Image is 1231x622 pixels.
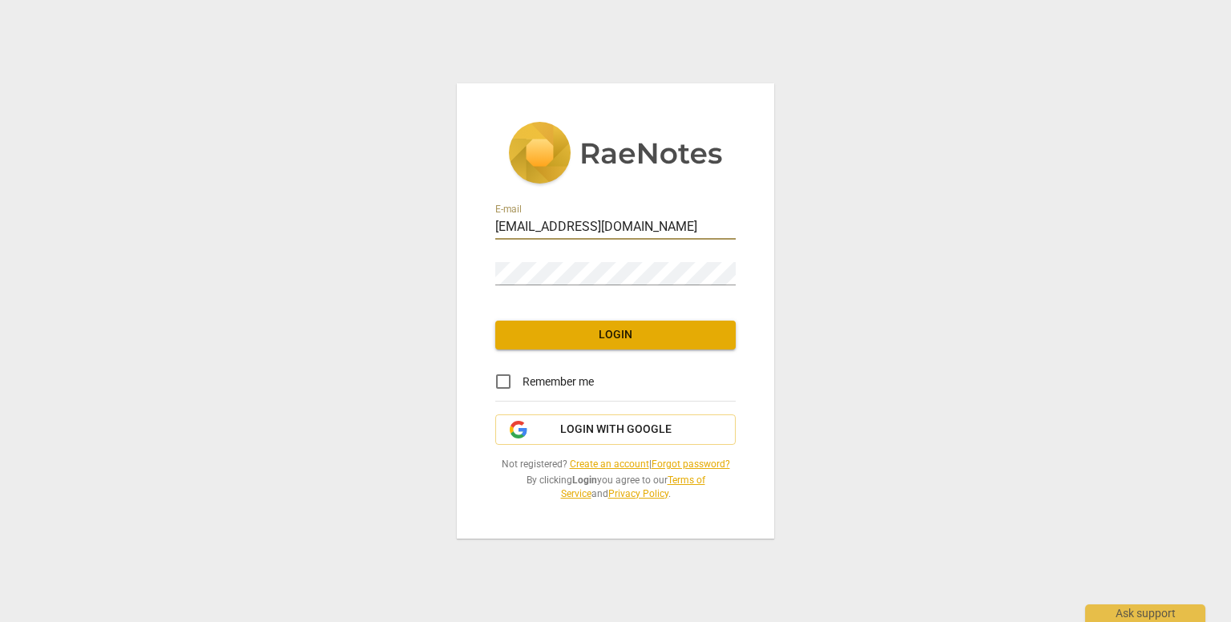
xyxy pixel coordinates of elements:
[523,374,594,390] span: Remember me
[495,414,736,445] button: Login with Google
[495,474,736,500] span: By clicking you agree to our and .
[570,458,649,470] a: Create an account
[495,458,736,471] span: Not registered? |
[508,327,723,343] span: Login
[572,475,597,486] b: Login
[1085,604,1205,622] div: Ask support
[652,458,730,470] a: Forgot password?
[560,422,672,438] span: Login with Google
[495,205,522,215] label: E-mail
[561,475,705,499] a: Terms of Service
[608,488,668,499] a: Privacy Policy
[495,321,736,349] button: Login
[508,122,723,188] img: 5ac2273c67554f335776073100b6d88f.svg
